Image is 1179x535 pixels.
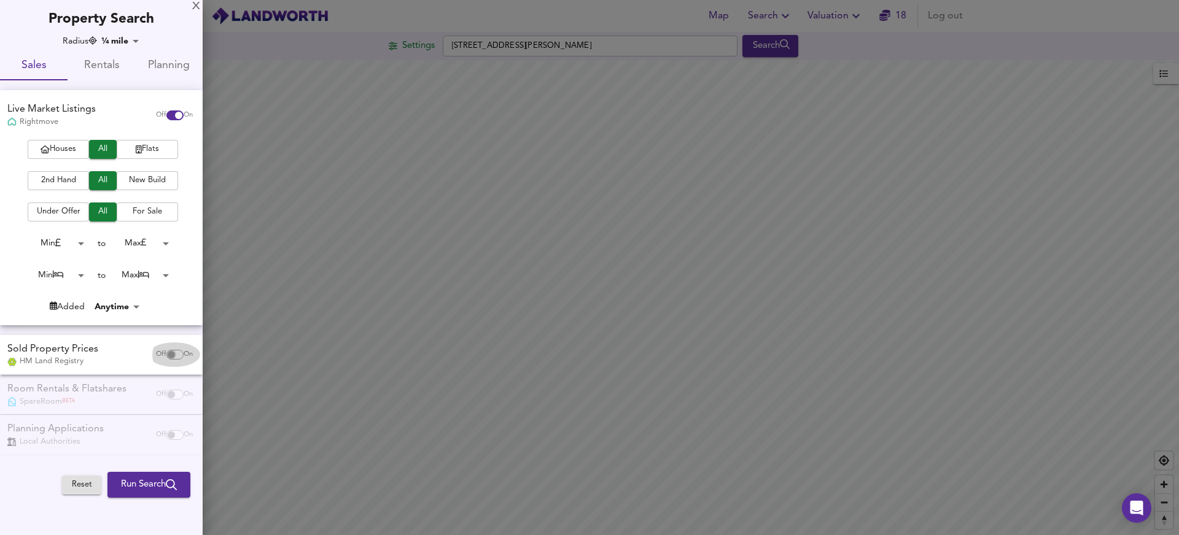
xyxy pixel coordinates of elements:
div: Min [21,266,88,285]
button: All [89,140,117,159]
button: New Build [117,171,178,190]
span: For Sale [123,205,172,219]
div: Max [106,266,173,285]
button: Flats [117,140,178,159]
span: Sales [7,56,60,75]
span: Reset [68,478,95,492]
button: For Sale [117,202,178,221]
span: Rentals [75,56,128,75]
div: to [98,269,106,282]
span: Houses [34,142,83,156]
span: All [95,174,111,188]
button: All [89,202,117,221]
span: All [95,205,111,219]
div: Rightmove [7,117,96,128]
span: On [184,110,193,120]
button: Under Offer [28,202,89,221]
button: Houses [28,140,89,159]
div: to [98,237,106,250]
span: Planning [142,56,195,75]
div: Open Intercom Messenger [1122,493,1151,523]
button: 2nd Hand [28,171,89,190]
div: Sold Property Prices [7,342,98,356]
div: X [192,2,200,11]
span: All [95,142,111,156]
div: Max [106,234,173,253]
div: HM Land Registry [7,356,98,367]
img: Rightmove [7,117,17,128]
div: ¼ mile [98,35,143,47]
div: Added [50,301,85,313]
span: On [184,350,193,360]
span: Under Offer [34,205,83,219]
div: Anytime [91,301,144,313]
button: Reset [62,475,101,495]
button: All [89,171,117,190]
span: Off [156,350,166,360]
span: New Build [123,174,172,188]
img: Land Registry [7,358,17,366]
span: Off [156,110,166,120]
div: Radius [63,35,97,47]
div: Min [21,234,88,253]
span: Run Search [121,477,177,493]
button: Run Search [107,472,190,498]
span: Flats [123,142,172,156]
span: 2nd Hand [34,174,83,188]
div: Live Market Listings [7,102,96,117]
